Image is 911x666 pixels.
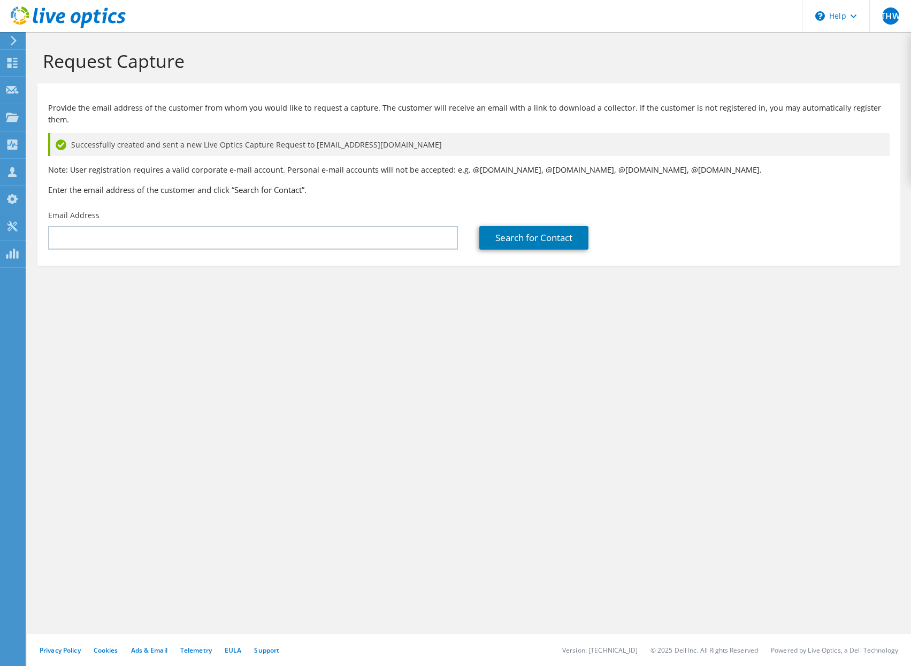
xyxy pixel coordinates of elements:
a: Telemetry [180,646,212,655]
a: Search for Contact [479,226,588,250]
a: Privacy Policy [40,646,81,655]
span: Successfully created and sent a new Live Optics Capture Request to [EMAIL_ADDRESS][DOMAIN_NAME] [71,139,442,151]
p: Note: User registration requires a valid corporate e-mail account. Personal e-mail accounts will ... [48,164,890,176]
p: Provide the email address of the customer from whom you would like to request a capture. The cust... [48,102,890,126]
span: THW [882,7,899,25]
h3: Enter the email address of the customer and click “Search for Contact”. [48,184,890,196]
svg: \n [815,11,825,21]
a: Cookies [94,646,118,655]
li: © 2025 Dell Inc. All Rights Reserved [650,646,758,655]
h1: Request Capture [43,50,890,72]
label: Email Address [48,210,99,221]
a: EULA [225,646,241,655]
a: Ads & Email [131,646,167,655]
li: Version: [TECHNICAL_ID] [562,646,638,655]
a: Support [254,646,279,655]
li: Powered by Live Optics, a Dell Technology [771,646,898,655]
